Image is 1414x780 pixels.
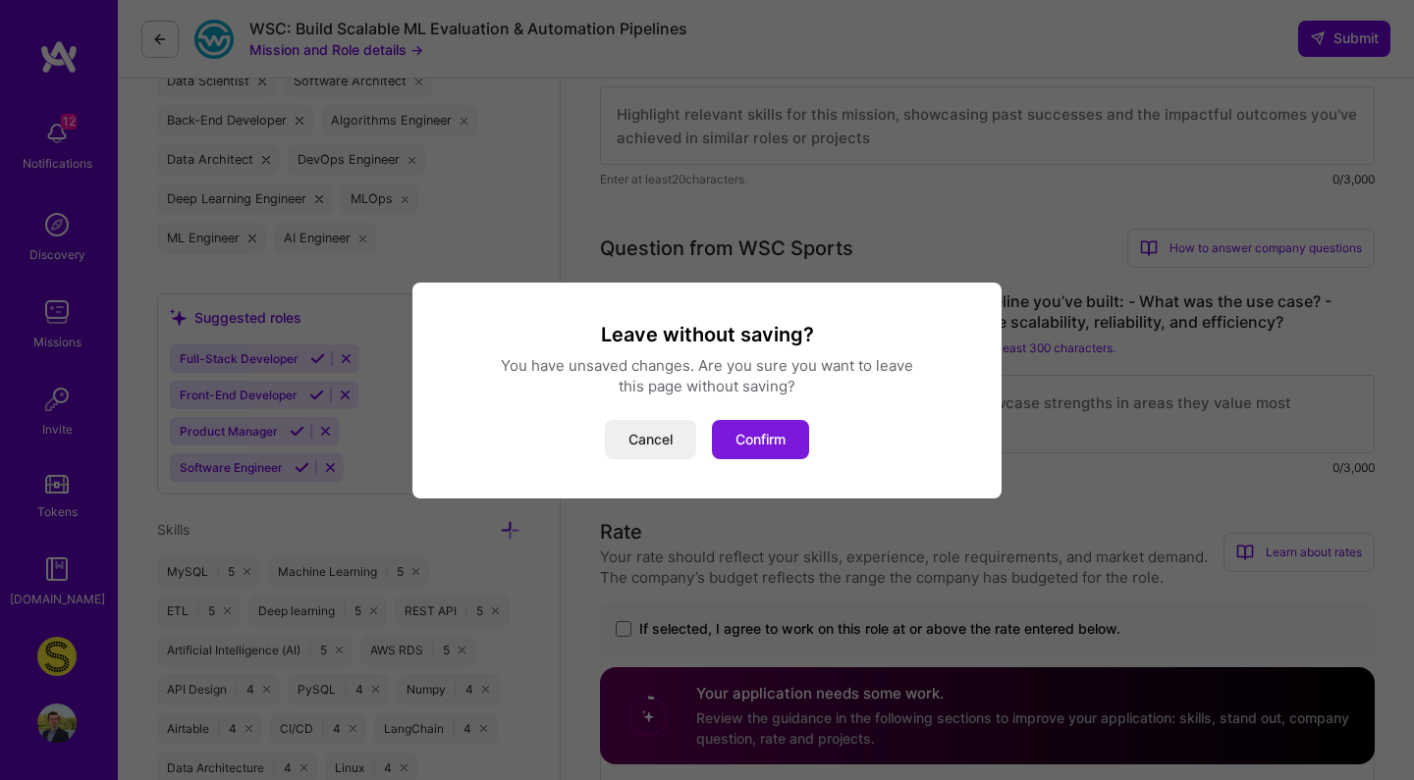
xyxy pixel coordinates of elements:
div: modal [412,283,1002,498]
button: Confirm [712,420,809,459]
button: Cancel [605,420,696,459]
div: You have unsaved changes. Are you sure you want to leave [436,355,978,376]
div: this page without saving? [436,376,978,396]
h3: Leave without saving? [436,322,978,347]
